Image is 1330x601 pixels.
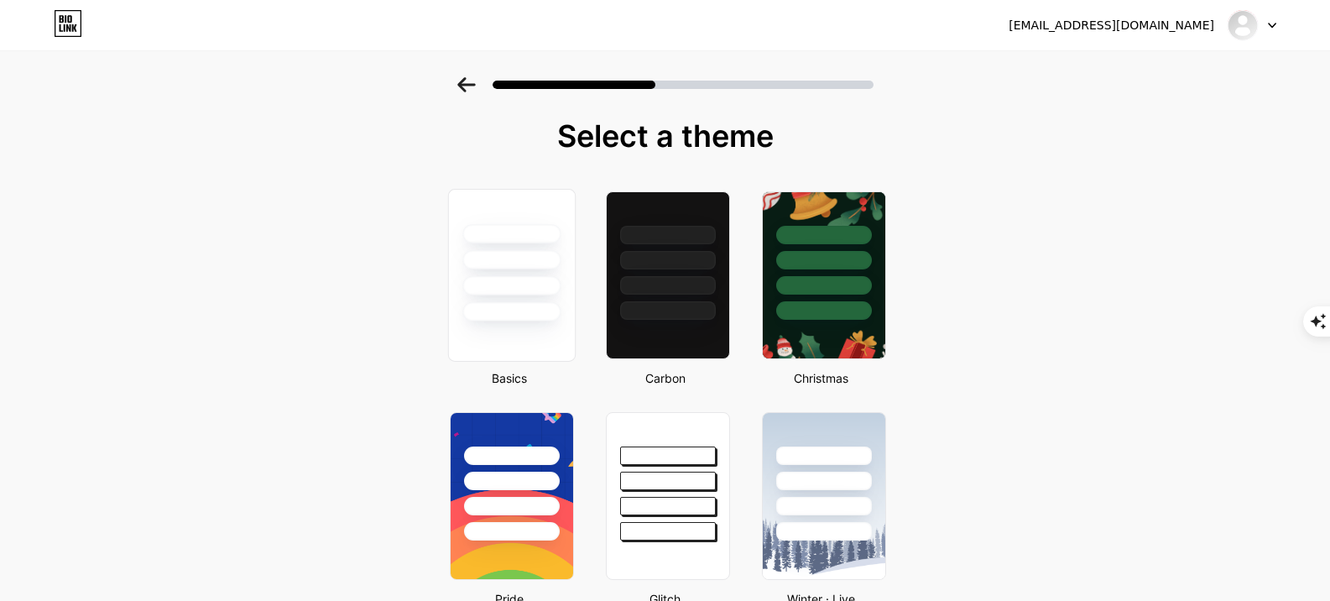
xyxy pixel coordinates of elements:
[601,369,730,387] div: Carbon
[757,369,886,387] div: Christmas
[1227,9,1259,41] img: modafinilukonline
[445,369,574,387] div: Basics
[443,119,888,153] div: Select a theme
[1009,17,1214,34] div: [EMAIL_ADDRESS][DOMAIN_NAME]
